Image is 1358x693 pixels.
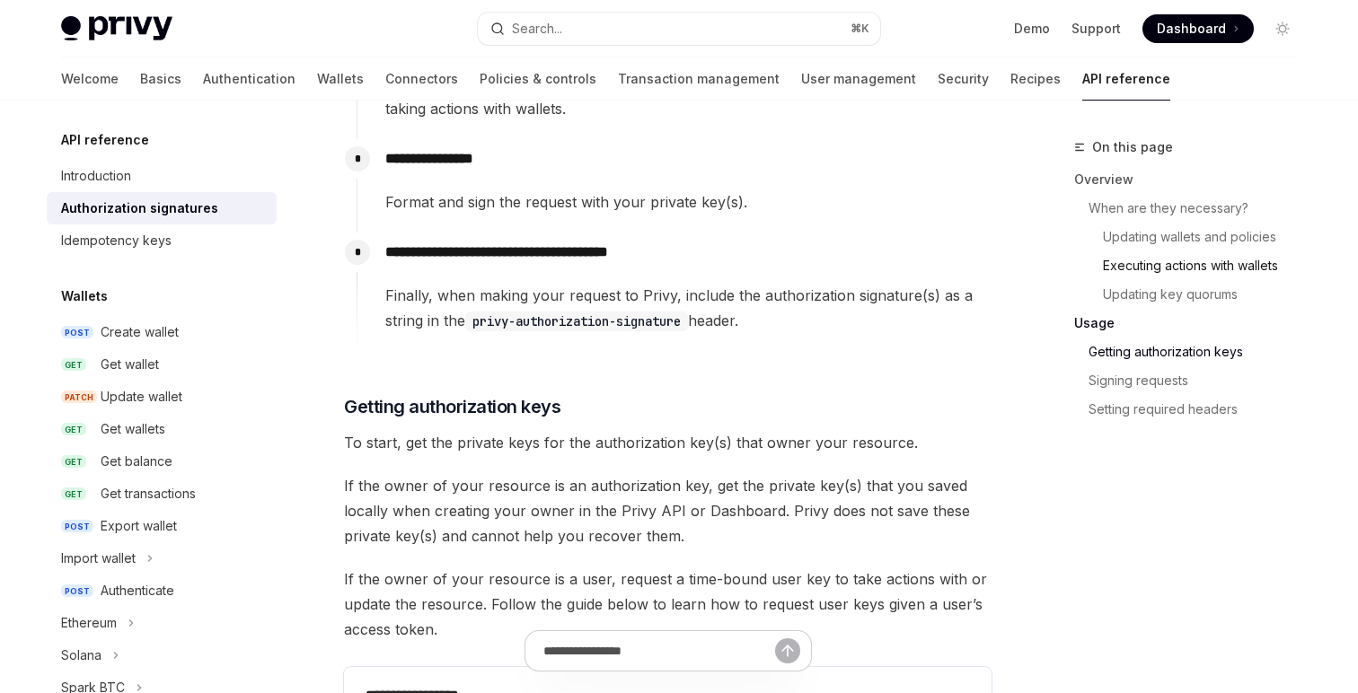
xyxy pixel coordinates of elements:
[61,285,108,307] h5: Wallets
[101,515,177,537] div: Export wallet
[61,230,172,251] div: Idempotency keys
[851,22,869,36] span: ⌘ K
[61,520,93,533] span: POST
[1074,165,1311,194] a: Overview
[1089,395,1311,424] a: Setting required headers
[61,455,86,469] span: GET
[1089,338,1311,366] a: Getting authorization keys
[61,358,86,372] span: GET
[61,584,93,598] span: POST
[478,13,880,45] button: Search...⌘K
[385,189,991,215] div: Format and sign the request with your private key(s).
[1103,280,1311,309] a: Updating key quorums
[101,354,159,375] div: Get wallet
[1089,194,1311,223] a: When are they necessary?
[1092,136,1173,158] span: On this page
[1074,309,1311,338] a: Usage
[1268,14,1297,43] button: Toggle dark mode
[101,483,196,504] div: Get transactions
[140,57,181,101] a: Basics
[61,16,172,41] img: light logo
[1142,14,1254,43] a: Dashboard
[775,638,800,663] button: Send message
[61,129,149,151] h5: API reference
[344,473,992,548] span: If the owner of your resource is an authorization key, get the private key(s) that you saved loca...
[47,192,277,224] a: Authorization signatures
[101,451,172,472] div: Get balance
[61,612,117,634] div: Ethereum
[344,394,560,419] span: Getting authorization keys
[101,418,165,440] div: Get wallets
[203,57,295,101] a: Authentication
[61,197,218,219] div: Authorization signatures
[512,18,562,39] div: Search...
[47,510,277,542] a: POSTExport wallet
[1082,57,1170,101] a: API reference
[47,478,277,510] a: GETGet transactions
[1010,57,1061,101] a: Recipes
[344,430,992,455] span: To start, get the private keys for the authorization key(s) that owner your resource.
[47,348,277,381] a: GETGet wallet
[61,487,86,501] span: GET
[1014,20,1050,38] a: Demo
[801,57,916,101] a: User management
[938,57,989,101] a: Security
[47,575,277,607] a: POSTAuthenticate
[101,386,182,408] div: Update wallet
[47,381,277,413] a: PATCHUpdate wallet
[385,283,991,333] span: Finally, when making your request to Privy, include the authorization signature(s) as a string in...
[47,445,277,478] a: GETGet balance
[61,326,93,339] span: POST
[317,57,364,101] a: Wallets
[61,390,97,404] span: PATCH
[344,566,992,642] span: If the owner of your resource is a user, request a time-bound user key to take actions with or up...
[61,165,131,187] div: Introduction
[101,321,179,343] div: Create wallet
[1103,223,1311,251] a: Updating wallets and policies
[618,57,780,101] a: Transaction management
[465,311,688,331] code: privy-authorization-signature
[1071,20,1121,38] a: Support
[61,57,119,101] a: Welcome
[61,645,101,666] div: Solana
[480,57,596,101] a: Policies & controls
[47,316,277,348] a: POSTCreate wallet
[1089,366,1311,395] a: Signing requests
[47,160,277,192] a: Introduction
[47,224,277,257] a: Idempotency keys
[1103,251,1311,280] a: Executing actions with wallets
[385,57,458,101] a: Connectors
[61,548,136,569] div: Import wallet
[61,423,86,436] span: GET
[47,413,277,445] a: GETGet wallets
[101,580,174,601] div: Authenticate
[1157,20,1226,38] span: Dashboard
